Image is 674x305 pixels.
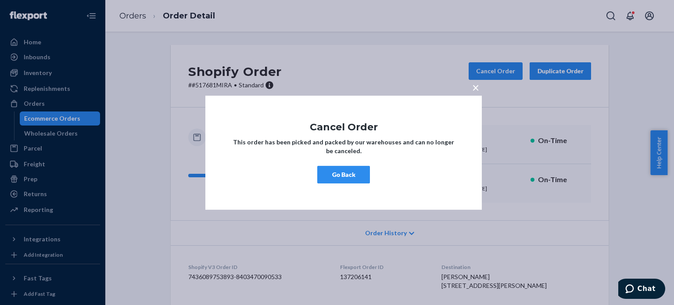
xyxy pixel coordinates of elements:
iframe: Opens a widget where you can chat to one of our agents [618,279,665,301]
span: × [472,79,479,94]
strong: This order has been picked and packed by our warehouses and can no longer be canceled. [233,138,454,154]
h1: Cancel Order [232,122,455,132]
button: Go Back [317,166,370,183]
